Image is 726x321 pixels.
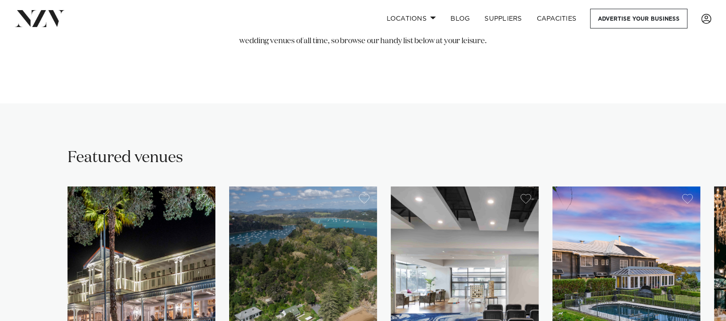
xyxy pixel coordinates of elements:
[529,9,584,28] a: Capacities
[68,147,183,168] h2: Featured venues
[477,9,529,28] a: SUPPLIERS
[590,9,687,28] a: Advertise your business
[379,9,443,28] a: Locations
[443,9,477,28] a: BLOG
[15,10,65,27] img: nzv-logo.png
